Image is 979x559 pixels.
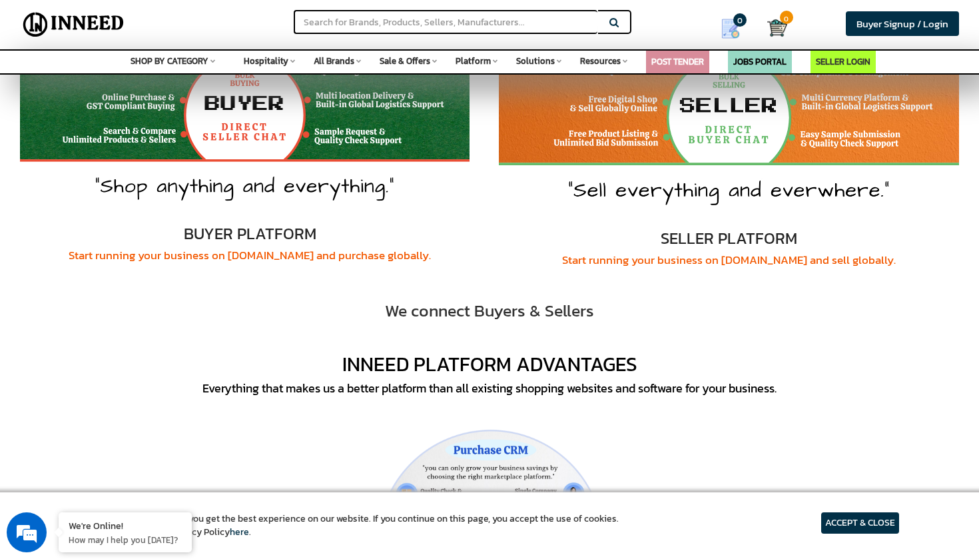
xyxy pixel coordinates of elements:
[380,55,430,67] span: Sale & Offers
[499,230,959,247] h3: SELLER PLATFORM
[23,80,56,87] img: logo_Zg8I0qSkbAqR2WFHt3p6CTuqpyXMFPubPcD2OT02zFN43Cy9FUNNG3NEPhM_Q1qe_.png
[105,349,169,358] em: Driven by SalesIQ
[846,11,959,36] a: Buyer Signup / Login
[767,18,787,38] img: Cart
[20,12,470,212] img: inneed-homepage-square-banner-buyer-1.jpeg
[10,353,969,375] h2: INNEED PLATFORM ADVANTAGES
[92,350,101,358] img: salesiqlogo_leal7QplfZFryJ6FIlVepeu7OftD7mt8q6exU6-34PB8prfIgodN67KcxXM9Y7JQ_.png
[69,534,182,546] p: How may I help you today?
[131,55,208,67] span: SHOP BY CATEGORY
[244,55,288,67] span: Hospitality
[18,8,129,41] img: Inneed.Market
[733,55,787,68] a: JOBS PORTAL
[218,7,250,39] div: Minimize live chat window
[733,13,747,27] span: 0
[516,55,555,67] span: Solutions
[499,12,959,217] img: inneed-homepage-square-banner-seller-1.jpeg
[821,512,899,534] article: ACCEPT & CLOSE
[10,382,969,395] h4: Everything that makes us a better platform than all existing shopping websites and software for y...
[77,168,184,302] span: We're online!
[314,55,354,67] span: All Brands
[80,512,619,539] article: We use cookies to ensure you get the best experience on our website. If you continue on this page...
[69,75,224,92] div: Chat with us now
[580,55,621,67] span: Resources
[456,55,491,67] span: Platform
[856,16,948,31] span: Buyer Signup / Login
[230,525,249,539] a: here
[816,55,870,68] a: SELLER LOGIN
[651,55,704,68] a: POST TENDER
[7,364,254,410] textarea: Type your message and hit 'Enter'
[703,13,767,44] a: my Quotes 0
[20,247,480,263] div: Start running your business on [DOMAIN_NAME] and purchase globally.
[69,519,182,532] div: We're Online!
[780,11,793,24] span: 0
[20,225,480,243] h3: BUYER PLATFORM
[294,10,597,34] input: Search for Brands, Products, Sellers, Manufacturers...
[721,19,741,39] img: Show My Quotes
[499,252,959,268] div: Start running your business on [DOMAIN_NAME] and sell globally.
[767,13,777,43] a: Cart 0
